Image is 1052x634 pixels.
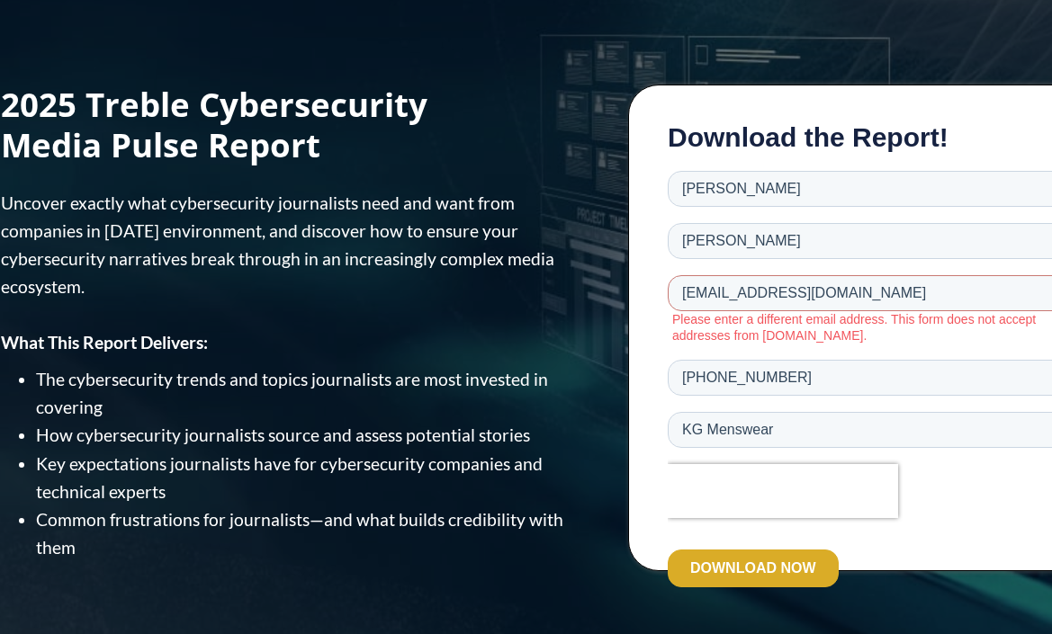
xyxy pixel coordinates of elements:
[36,453,543,502] span: Key expectations journalists have for cybersecurity companies and technical experts
[1,192,554,297] span: Uncover exactly what cybersecurity journalists need and want from companies in [DATE] environment...
[36,424,530,445] span: How cybersecurity journalists source and assess potential stories
[36,509,563,558] span: Common frustrations for journalists—and what builds credibility with them
[1,332,208,353] strong: What This Report Delivers:
[36,369,548,417] span: The cybersecurity trends and topics journalists are most invested in covering
[1,82,427,167] span: 2025 Treble Cybersecurity Media Pulse Report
